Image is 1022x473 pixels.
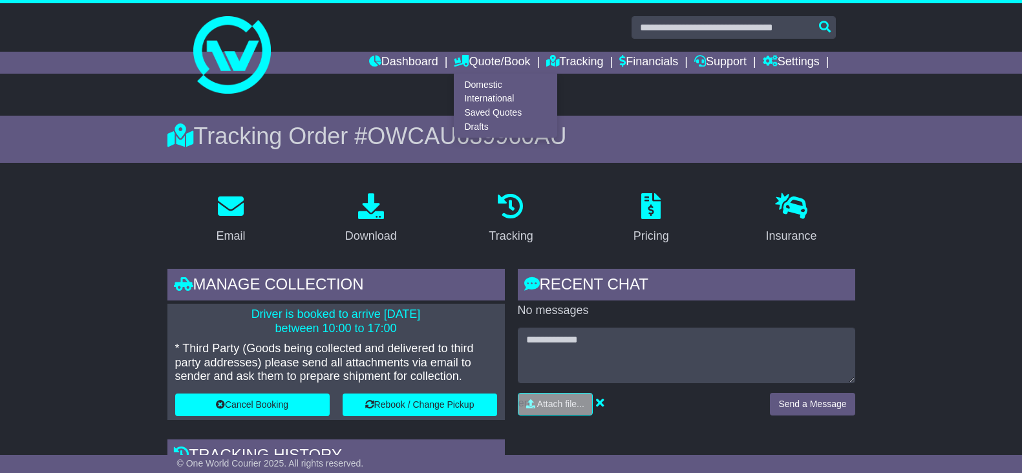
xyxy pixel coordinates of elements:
[619,52,678,74] a: Financials
[167,269,505,304] div: Manage collection
[454,52,530,74] a: Quote/Book
[454,106,557,120] a: Saved Quotes
[216,227,245,245] div: Email
[454,92,557,106] a: International
[454,74,557,138] div: Quote/Book
[175,308,497,335] p: Driver is booked to arrive [DATE] between 10:00 to 17:00
[546,52,603,74] a: Tracking
[345,227,397,245] div: Download
[518,269,855,304] div: RECENT CHAT
[694,52,747,74] a: Support
[625,189,677,249] a: Pricing
[489,227,533,245] div: Tracking
[177,458,364,468] span: © One World Courier 2025. All rights reserved.
[337,189,405,249] a: Download
[208,189,253,249] a: Email
[369,52,438,74] a: Dashboard
[766,227,817,245] div: Insurance
[343,394,497,416] button: Rebook / Change Pickup
[763,52,820,74] a: Settings
[367,123,566,149] span: OWCAU639960AU
[454,78,557,92] a: Domestic
[480,189,541,249] a: Tracking
[175,342,497,384] p: * Third Party (Goods being collected and delivered to third party addresses) please send all atta...
[758,189,825,249] a: Insurance
[633,227,669,245] div: Pricing
[454,120,557,134] a: Drafts
[518,304,855,318] p: No messages
[175,394,330,416] button: Cancel Booking
[167,122,855,150] div: Tracking Order #
[770,393,855,415] button: Send a Message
